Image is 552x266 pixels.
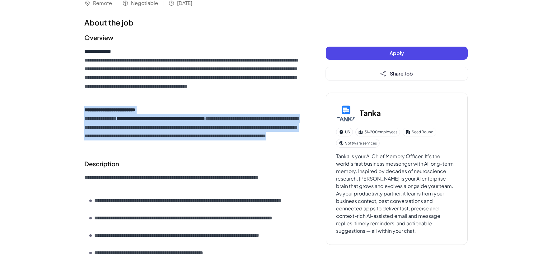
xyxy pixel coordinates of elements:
div: 51-200 employees [355,128,400,136]
h2: Description [84,159,301,168]
button: Apply [326,47,468,60]
h1: About the job [84,17,301,28]
span: Apply [390,50,404,56]
div: US [336,128,353,136]
span: Share Job [390,70,413,77]
div: Seed Round [403,128,436,136]
div: Software services [336,139,380,148]
img: Ta [336,103,356,123]
div: Tanka is your AI Chief Memory Officer. It's the world's first business messenger with AI long-ter... [336,153,457,235]
h3: Tanka [360,107,381,118]
button: Share Job [326,67,468,80]
h2: Overview [84,33,301,42]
